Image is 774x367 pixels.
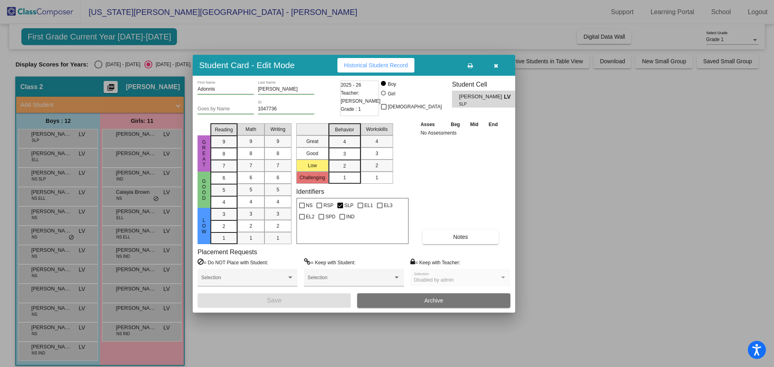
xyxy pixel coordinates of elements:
span: 4 [223,199,225,206]
span: 1 [277,234,279,242]
span: Teacher: [PERSON_NAME] [341,89,381,105]
h3: Student Cell [452,81,522,88]
span: 8 [250,150,252,157]
span: Workskills [366,126,388,133]
button: Archive [357,293,510,308]
div: Boy [387,81,396,88]
label: = Do NOT Place with Student: [198,258,268,266]
span: 9 [223,138,225,145]
span: 9 [250,138,252,145]
span: Behavior [335,126,354,133]
span: SPD [325,212,335,222]
span: 7 [223,162,225,170]
span: Grade : 1 [341,105,361,113]
span: 4 [343,138,346,145]
th: Beg [445,120,465,129]
span: 2 [250,222,252,230]
span: Math [246,126,256,133]
input: Enter ID [258,106,314,112]
span: 4 [375,138,378,145]
div: Girl [387,90,395,97]
span: EL3 [384,201,392,210]
span: 9 [277,138,279,145]
span: Great [200,139,208,168]
span: 5 [223,187,225,194]
label: Identifiers [296,188,324,195]
span: 1 [223,234,225,242]
span: RSP [323,201,333,210]
button: Historical Student Record [337,58,414,73]
span: Disabled by admin [414,277,454,283]
span: IND [346,212,355,222]
span: 2 [375,162,378,169]
span: 7 [277,162,279,169]
span: Historical Student Record [344,62,408,68]
span: Save [267,297,281,304]
th: End [483,120,503,129]
span: 3 [250,210,252,218]
span: 7 [250,162,252,169]
span: 6 [250,174,252,181]
span: 3 [277,210,279,218]
span: Archive [424,297,443,304]
input: goes by name [198,106,254,112]
span: Notes [453,234,468,240]
span: 6 [277,174,279,181]
label: = Keep with Teacher: [410,258,460,266]
button: Notes [422,230,499,244]
span: 8 [223,150,225,158]
span: 4 [277,198,279,205]
td: No Assessments [418,129,503,137]
label: Placement Requests [198,248,257,256]
span: 3 [375,150,378,157]
span: SLP [459,101,498,107]
label: = Keep with Student: [304,258,356,266]
span: 6 [223,174,225,182]
span: Writing [270,126,285,133]
span: 1 [343,174,346,181]
span: 1 [250,234,252,242]
span: 2 [343,162,346,170]
span: EL2 [306,212,314,222]
span: NS [306,201,313,210]
span: LV [504,93,515,101]
span: 2025 - 26 [341,81,361,89]
span: Good [200,178,208,201]
button: Save [198,293,351,308]
span: 1 [375,174,378,181]
th: Mid [465,120,483,129]
span: 2 [277,222,279,230]
span: EL1 [364,201,373,210]
span: 5 [277,186,279,193]
h3: Student Card - Edit Mode [199,60,295,70]
span: 4 [250,198,252,205]
span: Reading [215,126,233,133]
span: 2 [223,223,225,230]
th: Asses [418,120,445,129]
span: 3 [223,211,225,218]
span: Low [200,218,208,234]
span: SLP [344,201,354,210]
span: 8 [277,150,279,157]
span: 3 [343,150,346,158]
span: [PERSON_NAME] [459,93,504,101]
span: [DEMOGRAPHIC_DATA] [388,102,442,112]
span: 5 [250,186,252,193]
